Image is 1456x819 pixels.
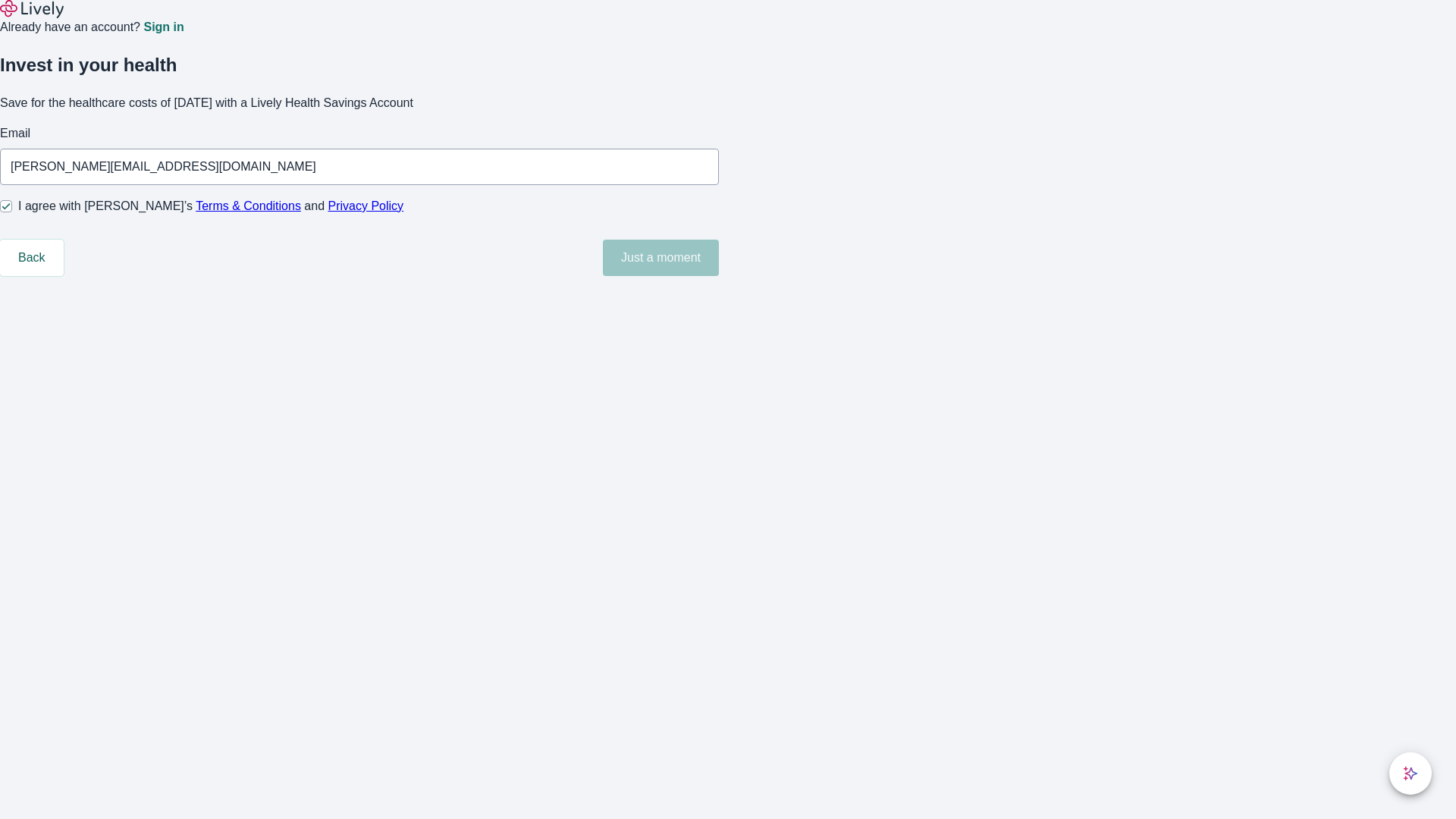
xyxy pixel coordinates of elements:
[1389,752,1432,795] button: chat
[196,199,301,212] a: Terms & Conditions
[143,21,184,33] a: Sign in
[1403,766,1418,781] svg: Lively AI Assistant
[328,199,404,212] a: Privacy Policy
[18,197,403,215] span: I agree with [PERSON_NAME]’s and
